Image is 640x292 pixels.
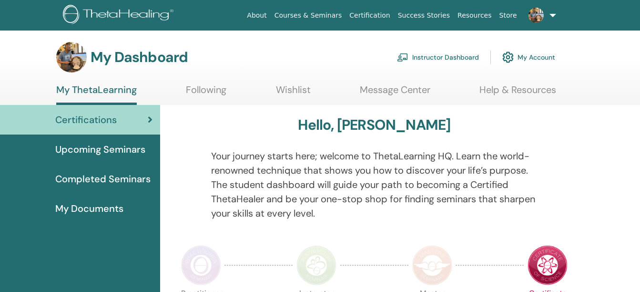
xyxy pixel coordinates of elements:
a: Instructor Dashboard [397,47,479,68]
a: Success Stories [394,7,454,24]
span: Completed Seminars [55,172,151,186]
img: logo.png [63,5,177,26]
a: Certification [345,7,394,24]
a: My ThetaLearning [56,84,137,105]
a: About [243,7,270,24]
img: cog.svg [502,49,514,65]
p: Your journey starts here; welcome to ThetaLearning HQ. Learn the world-renowned technique that sh... [211,149,537,220]
h3: My Dashboard [91,49,188,66]
a: Courses & Seminars [271,7,346,24]
h3: Hello, [PERSON_NAME] [298,116,450,134]
img: Master [412,245,452,285]
span: My Documents [55,201,123,216]
img: Practitioner [181,245,221,285]
a: Wishlist [276,84,311,103]
a: Message Center [360,84,430,103]
a: Following [186,84,226,103]
a: Resources [454,7,496,24]
img: Instructor [296,245,336,285]
img: default.jpg [56,42,87,73]
img: Certificate of Science [528,245,568,285]
img: default.jpg [528,8,544,23]
span: Upcoming Seminars [55,142,145,156]
img: chalkboard-teacher.svg [397,53,408,62]
a: My Account [502,47,555,68]
a: Help & Resources [479,84,556,103]
span: Certifications [55,113,117,127]
a: Store [496,7,521,24]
